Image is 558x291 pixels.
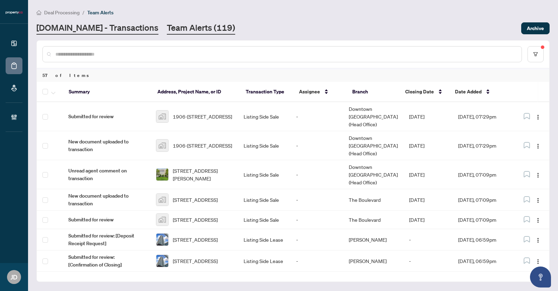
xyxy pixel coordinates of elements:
[173,196,218,204] span: [STREET_ADDRESS]
[343,250,403,272] td: [PERSON_NAME]
[535,172,541,178] img: Logo
[343,229,403,250] td: [PERSON_NAME]
[343,189,403,211] td: The Boulevard
[173,216,218,223] span: [STREET_ADDRESS]
[37,69,549,82] div: 57 of Items
[291,211,343,229] td: -
[152,82,240,102] th: Address, Project Name, or ID
[238,131,291,160] td: Listing Side Sale
[291,102,343,131] td: -
[343,102,403,131] td: Downtown [GEOGRAPHIC_DATA] (Head Office)
[291,189,343,211] td: -
[44,9,80,16] span: Deal Processing
[532,255,544,267] button: Logo
[400,82,449,102] th: Closing Date
[347,82,400,102] th: Branch
[240,82,293,102] th: Transaction Type
[455,88,482,95] span: Date Added
[343,211,403,229] td: The Boulevard
[532,194,544,205] button: Logo
[87,9,114,16] span: Team Alerts
[156,111,168,122] img: thumbnail-img
[343,160,403,189] td: Downtown [GEOGRAPHIC_DATA] (Head Office)
[527,23,544,34] span: Archive
[6,10,22,15] img: logo
[535,114,541,120] img: Logo
[403,102,452,131] td: [DATE]
[63,82,152,102] th: Summary
[532,169,544,180] button: Logo
[535,198,541,203] img: Logo
[535,143,541,149] img: Logo
[403,229,452,250] td: -
[173,167,232,182] span: [STREET_ADDRESS][PERSON_NAME]
[238,229,291,250] td: Listing Side Lease
[36,10,41,15] span: home
[167,22,235,35] a: Team Alerts (119)
[173,142,232,149] span: 1906-[STREET_ADDRESS]
[403,250,452,272] td: -
[449,82,513,102] th: Date Added
[173,113,232,120] span: 1906-[STREET_ADDRESS]
[532,140,544,151] button: Logo
[533,52,538,57] span: filter
[403,160,452,189] td: [DATE]
[156,194,168,206] img: thumbnail-img
[156,140,168,151] img: thumbnail-img
[156,214,168,226] img: thumbnail-img
[291,229,343,250] td: -
[156,255,168,267] img: thumbnail-img
[68,138,145,153] span: New document uploaded to transaction
[403,189,452,211] td: [DATE]
[68,216,145,223] span: Submitted for review
[521,22,550,34] button: Archive
[11,272,18,282] span: JD
[405,88,434,95] span: Closing Date
[238,160,291,189] td: Listing Side Sale
[36,22,158,35] a: [DOMAIN_NAME] - Transactions
[403,211,452,229] td: [DATE]
[293,82,347,102] th: Assignee
[68,253,145,269] span: Submitted for review: [Confirmation of Closing]
[535,218,541,223] img: Logo
[156,169,168,180] img: thumbnail-img
[452,211,516,229] td: [DATE], 07:09pm
[403,131,452,160] td: [DATE]
[68,192,145,207] span: New document uploaded to transaction
[452,189,516,211] td: [DATE], 07:09pm
[299,88,320,95] span: Assignee
[238,250,291,272] td: Listing Side Lease
[291,250,343,272] td: -
[291,160,343,189] td: -
[452,131,516,160] td: [DATE], 07:29pm
[68,167,145,182] span: Unread agent comment on transaction
[535,237,541,243] img: Logo
[452,229,516,250] td: [DATE], 06:59pm
[343,131,403,160] td: Downtown [GEOGRAPHIC_DATA] (Head Office)
[238,189,291,211] td: Listing Side Sale
[82,8,84,16] li: /
[452,160,516,189] td: [DATE], 07:09pm
[528,46,544,62] button: filter
[452,250,516,272] td: [DATE], 06:59pm
[291,131,343,160] td: -
[173,257,218,265] span: [STREET_ADDRESS]
[238,211,291,229] td: Listing Side Sale
[535,259,541,264] img: Logo
[68,113,145,120] span: Submitted for review
[452,102,516,131] td: [DATE], 07:29pm
[68,232,145,247] span: Submitted for review: [Deposit Receipt Request]
[530,267,551,288] button: Open asap
[238,102,291,131] td: Listing Side Sale
[532,234,544,245] button: Logo
[68,275,145,290] span: Unread agent comment on transaction
[156,234,168,246] img: thumbnail-img
[532,111,544,122] button: Logo
[532,214,544,225] button: Logo
[173,236,218,243] span: [STREET_ADDRESS]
